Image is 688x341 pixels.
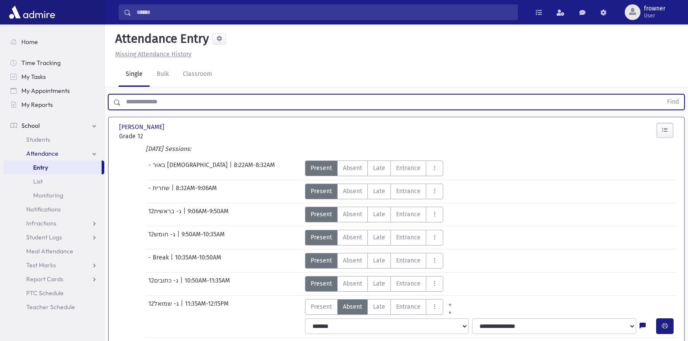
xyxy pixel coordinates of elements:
[148,253,171,269] span: - Break
[396,164,421,173] span: Entrance
[150,62,176,87] a: Bulk
[396,256,421,265] span: Entrance
[305,253,443,269] div: AttTypes
[119,132,204,141] span: Grade 12
[3,258,104,272] a: Test Marks
[180,276,185,292] span: |
[119,123,166,132] span: [PERSON_NAME]
[396,302,421,311] span: Entrance
[26,261,56,269] span: Test Marks
[33,164,48,171] span: Entry
[343,164,362,173] span: Absent
[7,3,57,21] img: AdmirePro
[311,302,332,311] span: Present
[176,62,219,87] a: Classroom
[373,302,385,311] span: Late
[112,51,192,58] a: Missing Attendance History
[26,233,62,241] span: Student Logs
[3,202,104,216] a: Notifications
[26,247,73,255] span: Meal Attendance
[373,233,385,242] span: Late
[644,12,665,19] span: User
[229,160,234,176] span: |
[373,279,385,288] span: Late
[662,95,684,109] button: Find
[3,174,104,188] a: List
[185,299,229,315] span: 11:35AM-12:15PM
[148,230,177,246] span: 12ג- חומש
[112,31,209,46] h5: Attendance Entry
[171,184,176,199] span: |
[176,184,217,199] span: 8:32AM-9:06AM
[21,122,40,130] span: School
[343,210,362,219] span: Absent
[188,207,229,222] span: 9:06AM-9:50AM
[305,230,443,246] div: AttTypes
[175,253,221,269] span: 10:35AM-10:50AM
[148,299,181,315] span: 12ג- שמואל
[343,302,362,311] span: Absent
[644,5,665,12] span: frowner
[146,145,191,153] i: [DATE] Sessions:
[177,230,181,246] span: |
[3,216,104,230] a: Infractions
[305,299,457,315] div: AttTypes
[181,299,185,315] span: |
[3,133,104,147] a: Students
[343,279,362,288] span: Absent
[148,207,183,222] span: 12ג- בראשית
[3,188,104,202] a: Monitoring
[396,233,421,242] span: Entrance
[131,4,517,20] input: Search
[311,164,332,173] span: Present
[311,210,332,219] span: Present
[21,59,61,67] span: Time Tracking
[305,207,443,222] div: AttTypes
[148,276,180,292] span: 12ג- כתובים
[33,191,63,199] span: Monitoring
[183,207,188,222] span: |
[3,286,104,300] a: PTC Schedule
[234,160,275,176] span: 8:22AM-8:32AM
[26,275,63,283] span: Report Cards
[3,98,104,112] a: My Reports
[21,101,53,109] span: My Reports
[26,303,75,311] span: Teacher Schedule
[3,244,104,258] a: Meal Attendance
[3,300,104,314] a: Teacher Schedule
[119,62,150,87] a: Single
[148,184,171,199] span: - שחרית
[3,119,104,133] a: School
[3,272,104,286] a: Report Cards
[3,147,104,160] a: Attendance
[343,233,362,242] span: Absent
[148,160,229,176] span: - באור [DEMOGRAPHIC_DATA]
[396,187,421,196] span: Entrance
[3,160,102,174] a: Entry
[3,84,104,98] a: My Appointments
[373,210,385,219] span: Late
[185,276,230,292] span: 10:50AM-11:35AM
[26,136,50,143] span: Students
[305,160,443,176] div: AttTypes
[115,51,192,58] u: Missing Attendance History
[3,35,104,49] a: Home
[343,187,362,196] span: Absent
[373,164,385,173] span: Late
[373,187,385,196] span: Late
[305,276,443,292] div: AttTypes
[311,233,332,242] span: Present
[26,150,58,157] span: Attendance
[21,38,38,46] span: Home
[305,184,443,199] div: AttTypes
[311,256,332,265] span: Present
[33,177,43,185] span: List
[396,279,421,288] span: Entrance
[26,219,56,227] span: Infractions
[3,56,104,70] a: Time Tracking
[3,230,104,244] a: Student Logs
[171,253,175,269] span: |
[21,73,46,81] span: My Tasks
[181,230,225,246] span: 9:50AM-10:35AM
[21,87,70,95] span: My Appointments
